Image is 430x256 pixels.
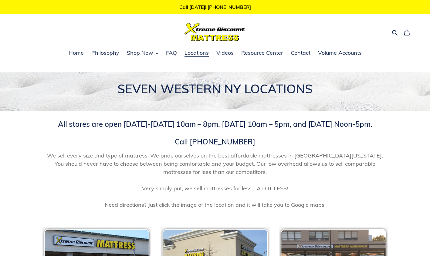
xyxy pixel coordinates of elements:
[213,49,237,58] a: Videos
[69,49,84,57] span: Home
[181,49,212,58] a: Locations
[42,151,388,209] span: We sell every size and type of mattress. We pride ourselves on the best affordable mattresses in ...
[238,49,286,58] a: Resource Center
[291,49,310,57] span: Contact
[288,49,313,58] a: Contact
[216,49,234,57] span: Videos
[185,23,245,41] img: Xtreme Discount Mattress
[163,49,180,58] a: FAQ
[58,119,372,146] span: All stores are open [DATE]-[DATE] 10am – 8pm, [DATE] 10am – 5pm, and [DATE] Noon-5pm. Call [PHONE...
[66,49,87,58] a: Home
[91,49,119,57] span: Philosophy
[124,49,161,58] button: Shop Now
[185,49,209,57] span: Locations
[318,49,362,57] span: Volume Accounts
[241,49,283,57] span: Resource Center
[88,49,122,58] a: Philosophy
[166,49,177,57] span: FAQ
[315,49,365,58] a: Volume Accounts
[127,49,153,57] span: Shop Now
[117,81,313,96] span: SEVEN WESTERN NY LOCATIONS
